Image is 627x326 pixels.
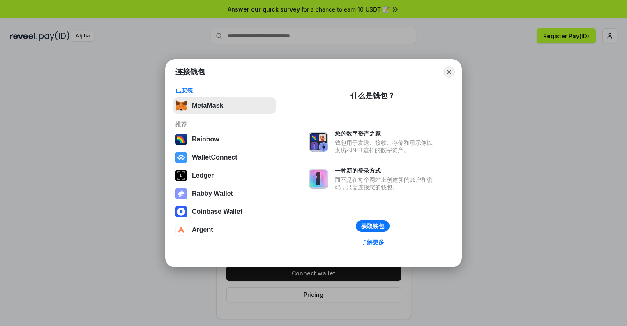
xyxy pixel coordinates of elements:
img: svg+xml,%3Csvg%20width%3D%2228%22%20height%3D%2228%22%20viewBox%3D%220%200%2028%2028%22%20fill%3D... [175,206,187,217]
img: svg+xml,%3Csvg%20xmlns%3D%22http%3A%2F%2Fwww.w3.org%2F2000%2Fsvg%22%20fill%3D%22none%22%20viewBox... [175,188,187,199]
button: Coinbase Wallet [173,203,276,220]
img: svg+xml,%3Csvg%20width%3D%2228%22%20height%3D%2228%22%20viewBox%3D%220%200%2028%2028%22%20fill%3D... [175,152,187,163]
button: 获取钱包 [356,220,390,232]
div: Ledger [192,172,214,179]
img: svg+xml,%3Csvg%20xmlns%3D%22http%3A%2F%2Fwww.w3.org%2F2000%2Fsvg%22%20fill%3D%22none%22%20viewBox... [309,169,328,189]
div: WalletConnect [192,154,237,161]
button: Argent [173,222,276,238]
img: svg+xml,%3Csvg%20width%3D%22120%22%20height%3D%22120%22%20viewBox%3D%220%200%20120%20120%22%20fil... [175,134,187,145]
button: Ledger [173,167,276,184]
img: svg+xml,%3Csvg%20xmlns%3D%22http%3A%2F%2Fwww.w3.org%2F2000%2Fsvg%22%20fill%3D%22none%22%20viewBox... [309,132,328,152]
button: MetaMask [173,97,276,114]
div: 了解更多 [361,238,384,246]
img: svg+xml,%3Csvg%20fill%3D%22none%22%20height%3D%2233%22%20viewBox%3D%220%200%2035%2033%22%20width%... [175,100,187,111]
img: svg+xml,%3Csvg%20width%3D%2228%22%20height%3D%2228%22%20viewBox%3D%220%200%2028%2028%22%20fill%3D... [175,224,187,236]
div: Rainbow [192,136,219,143]
img: svg+xml,%3Csvg%20xmlns%3D%22http%3A%2F%2Fwww.w3.org%2F2000%2Fsvg%22%20width%3D%2228%22%20height%3... [175,170,187,181]
div: MetaMask [192,102,223,109]
div: 一种新的登录方式 [335,167,437,174]
button: WalletConnect [173,149,276,166]
div: 获取钱包 [361,222,384,230]
div: 而不是在每个网站上创建新的账户和密码，只需连接您的钱包。 [335,176,437,191]
a: 了解更多 [356,237,389,247]
div: 已安装 [175,87,274,94]
div: Coinbase Wallet [192,208,242,215]
div: 什么是钱包？ [350,91,395,101]
button: Rabby Wallet [173,185,276,202]
button: Rainbow [173,131,276,148]
h1: 连接钱包 [175,67,205,77]
div: Argent [192,226,213,234]
div: 推荐 [175,120,274,128]
div: 钱包用于发送、接收、存储和显示像以太坊和NFT这样的数字资产。 [335,139,437,154]
div: Rabby Wallet [192,190,233,197]
div: 您的数字资产之家 [335,130,437,137]
button: Close [443,66,455,78]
